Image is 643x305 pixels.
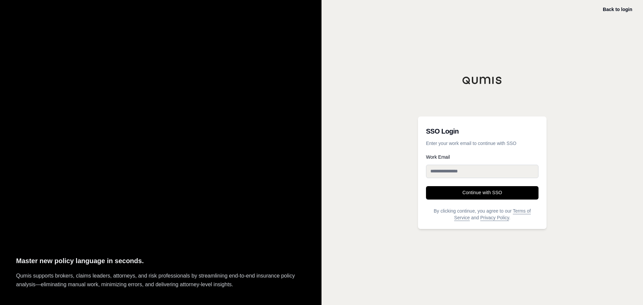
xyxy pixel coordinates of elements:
a: Privacy Policy [480,215,509,220]
img: Qumis [462,76,502,84]
h3: SSO Login [426,125,539,138]
label: Work Email [426,155,539,159]
p: By clicking continue, you agree to our and . [426,208,539,221]
button: Continue with SSO [426,186,539,200]
p: Qumis supports brokers, claims leaders, attorneys, and risk professionals by streamlining end-to-... [16,272,305,289]
a: Terms of Service [454,208,531,220]
a: Back to login [603,7,632,12]
p: Master new policy language in seconds. [16,255,305,266]
p: Enter your work email to continue with SSO [426,140,539,147]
